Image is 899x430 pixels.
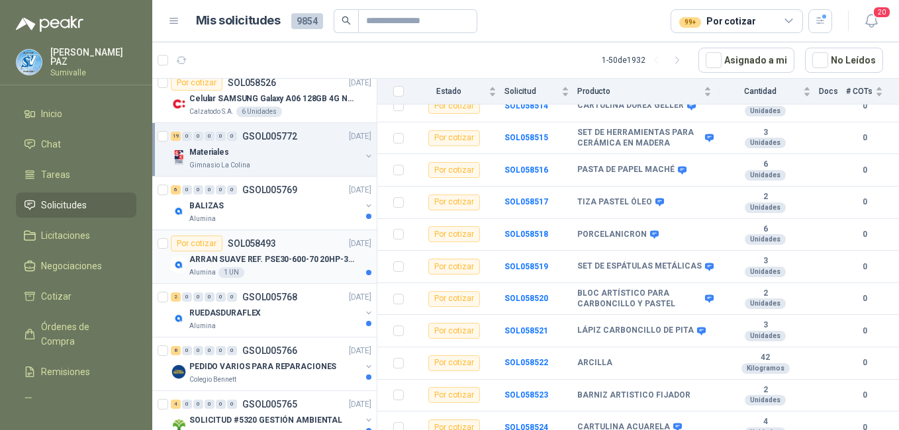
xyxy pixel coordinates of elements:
div: 6 Unidades [236,107,282,117]
a: SOL058518 [504,230,548,239]
p: [DATE] [349,184,371,196]
a: Solicitudes [16,193,136,218]
span: Órdenes de Compra [41,320,124,349]
p: [PERSON_NAME] PAZ [50,48,136,66]
a: Órdenes de Compra [16,314,136,354]
p: [DATE] [349,398,371,411]
div: 0 [216,346,226,355]
div: Por cotizar [428,130,480,146]
img: Company Logo [171,310,187,326]
p: [DATE] [349,237,371,250]
b: 0 [846,164,883,177]
b: 0 [846,357,883,369]
button: 20 [859,9,883,33]
b: SOL058522 [504,358,548,367]
div: Por cotizar [428,355,480,371]
div: Por cotizar [428,226,480,242]
div: 99+ [679,17,701,28]
b: BLOC ARTÍSTICO PARA CARBONCILLO Y PASTEL [577,288,702,309]
b: 3 [720,128,811,138]
div: 0 [216,400,226,409]
div: 0 [227,346,237,355]
span: Cotizar [41,289,71,304]
div: Por cotizar [428,98,480,114]
a: SOL058516 [504,165,548,175]
a: 19 0 0 0 0 0 GSOL005772[DATE] Company LogoMaterialesGimnasio La Colina [171,128,374,171]
a: 8 0 0 0 0 0 GSOL005766[DATE] Company LogoPEDIDO VARIOS PARA REPARACIONESColegio Bennett [171,343,374,385]
a: 2 0 0 0 0 0 GSOL005768[DATE] Company LogoRUEDASDURAFLEXAlumina [171,289,374,331]
div: 0 [193,292,203,302]
a: SOL058523 [504,390,548,400]
span: Configuración [41,395,99,409]
div: 0 [182,185,192,194]
p: BALIZAS [189,200,224,212]
a: SOL058521 [504,326,548,335]
p: SOL058526 [228,78,276,87]
b: SET DE ESPÁTULAS METÁLICAS [577,261,702,272]
b: PORCELANICRON [577,230,647,240]
a: SOL058515 [504,133,548,142]
div: Por cotizar [428,194,480,210]
b: 0 [846,292,883,305]
span: Solicitudes [41,198,87,212]
th: Docs [819,79,846,105]
p: [DATE] [349,77,371,89]
b: SOL058517 [504,197,548,206]
p: GSOL005769 [242,185,297,194]
b: 2 [720,288,811,299]
span: Solicitud [504,87,559,96]
span: 9854 [291,13,323,29]
span: Licitaciones [41,228,90,243]
a: Configuración [16,390,136,415]
div: Por cotizar [171,236,222,251]
div: Unidades [745,298,786,309]
div: 0 [227,185,237,194]
div: 6 [171,185,181,194]
div: Por cotizar [679,14,755,28]
th: Estado [412,79,504,105]
div: 19 [171,132,181,141]
p: GSOL005765 [242,400,297,409]
b: 0 [846,325,883,337]
p: Gimnasio La Colina [189,160,250,171]
a: Por cotizarSOL058526[DATE] Company LogoCelular SAMSUNG Galaxy A06 128GB 4G NegroCalzatodo S.A.6 U... [152,69,377,123]
div: Por cotizar [428,162,480,178]
div: 0 [227,132,237,141]
p: [DATE] [349,345,371,357]
b: 0 [846,261,883,273]
div: 0 [182,292,192,302]
b: 2 [720,385,811,396]
span: Inicio [41,107,62,121]
span: Remisiones [41,365,90,379]
div: 2 [171,292,181,302]
b: 2 [720,192,811,202]
div: Kilogramos [741,363,790,374]
th: # COTs [846,79,899,105]
h1: Mis solicitudes [196,11,281,30]
a: Cotizar [16,284,136,309]
div: 0 [193,346,203,355]
div: Unidades [745,202,786,213]
div: Por cotizar [171,75,222,91]
p: [DATE] [349,291,371,304]
p: Sumivalle [50,69,136,77]
p: GSOL005766 [242,346,297,355]
div: Unidades [745,331,786,341]
b: SET DE HERRAMIENTAS PARA CERÁMICA EN MADERA [577,128,702,148]
div: 0 [227,400,237,409]
b: LÁPIZ CARBONCILLO DE PITA [577,325,694,336]
span: Tareas [41,167,70,182]
b: 3 [720,256,811,267]
b: BARNIZ ARTISTICO FIJADOR [577,390,690,401]
p: Colegio Bennett [189,374,236,385]
p: Calzatodo S.A. [189,107,234,117]
b: 42 [720,353,811,363]
div: 1 - 50 de 1932 [602,50,688,71]
p: Materiales [189,146,229,159]
a: 6 0 0 0 0 0 GSOL005769[DATE] Company LogoBALIZASAlumina [171,182,374,224]
p: Alumina [189,267,216,278]
b: TIZA PASTEL ÓLEO [577,197,652,208]
a: Por cotizarSOL058493[DATE] Company LogoARRAN SUAVE REF. PSE30-600-70 20HP-30AAlumina1 UN [152,230,377,284]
